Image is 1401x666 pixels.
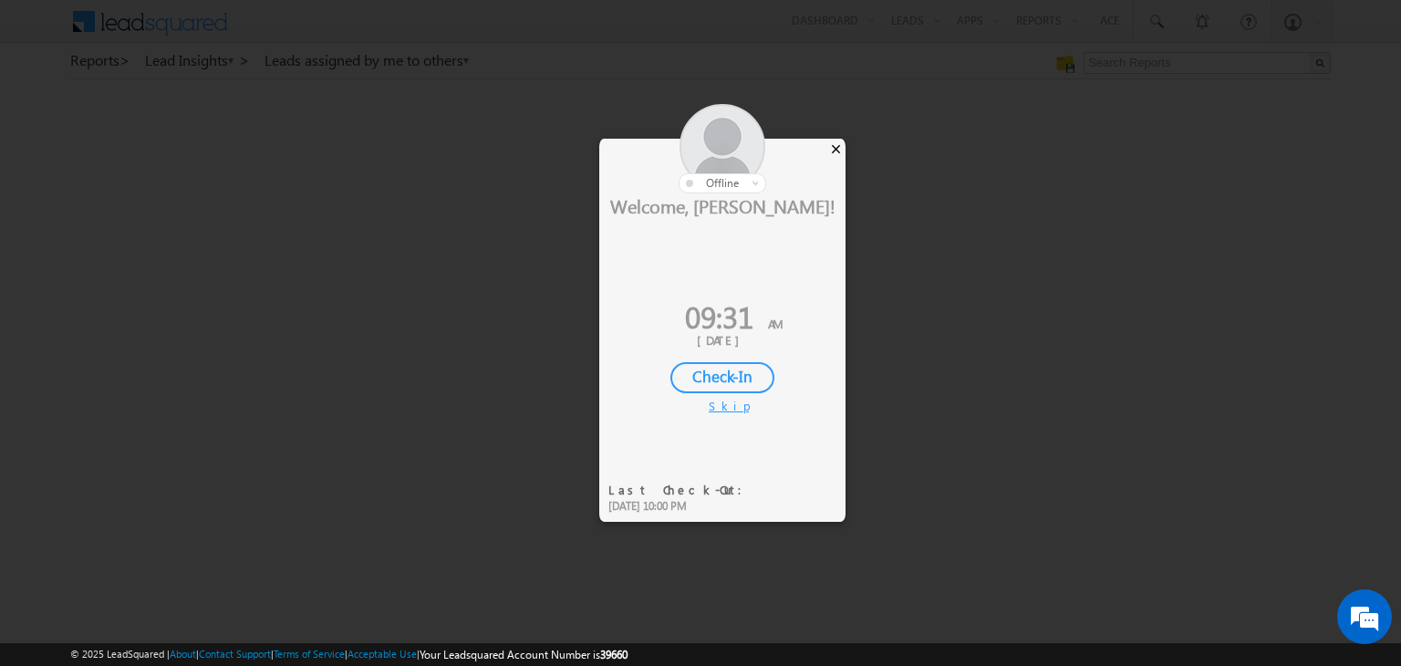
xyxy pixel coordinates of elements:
[420,648,628,661] span: Your Leadsquared Account Number is
[826,139,846,159] div: ×
[70,646,628,663] span: © 2025 LeadSquared | | | | |
[274,648,345,660] a: Terms of Service
[709,398,736,414] div: Skip
[170,648,196,660] a: About
[599,193,846,217] div: Welcome, [PERSON_NAME]!
[608,498,753,515] div: [DATE] 10:00 PM
[768,316,783,331] span: AM
[199,648,271,660] a: Contact Support
[348,648,417,660] a: Acceptable Use
[613,332,832,349] div: [DATE]
[685,296,753,337] span: 09:31
[670,362,774,393] div: Check-In
[600,648,628,661] span: 39660
[608,482,753,498] div: Last Check-Out:
[706,176,739,190] span: offline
